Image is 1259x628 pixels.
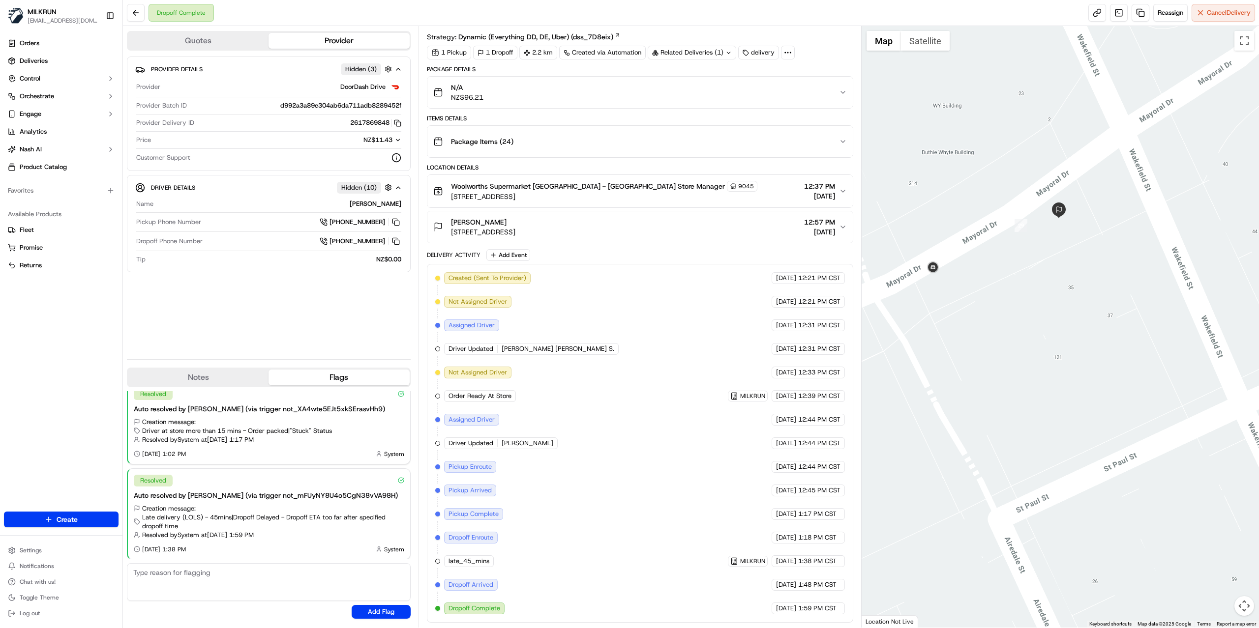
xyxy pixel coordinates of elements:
[451,83,483,92] span: N/A
[390,81,401,93] img: doordash_logo_v2.png
[350,118,401,127] button: 2617869848
[20,226,34,234] span: Fleet
[4,71,119,86] button: Control
[363,136,392,144] span: NZ$11.43
[486,249,530,261] button: Add Event
[142,545,186,553] span: [DATE] 1:38 PM
[4,159,119,175] a: Product Catalog
[798,274,840,283] span: 12:21 PM CST
[341,183,377,192] span: Hidden ( 10 )
[345,65,377,74] span: Hidden ( 3 )
[798,557,837,566] span: 1:38 PM CST
[269,370,409,385] button: Flags
[142,450,186,458] span: [DATE] 1:02 PM
[20,578,56,586] span: Chat with us!
[776,462,796,471] span: [DATE]
[427,114,853,122] div: Items Details
[798,533,837,542] span: 1:18 PM CST
[776,274,796,283] span: [DATE]
[738,182,754,190] span: 9045
[451,137,513,146] span: Package Items ( 24 )
[134,404,404,414] div: Auto resolved by [PERSON_NAME] (via trigger not_XA4wte5EJt5xkSErasvHh9)
[502,344,614,353] span: [PERSON_NAME] [PERSON_NAME] S.
[427,32,621,42] div: Strategy:
[4,591,119,604] button: Toggle Theme
[20,57,48,65] span: Deliveries
[20,562,54,570] span: Notifications
[1153,4,1188,22] button: Reassign
[449,580,493,589] span: Dropoff Arrived
[315,136,401,144] button: NZ$11.43
[20,145,42,154] span: Nash AI
[776,344,796,353] span: [DATE]
[4,257,119,273] button: Returns
[4,106,119,122] button: Engage
[4,222,119,238] button: Fleet
[427,251,480,259] div: Delivery Activity
[776,368,796,377] span: [DATE]
[4,240,119,256] button: Promise
[8,226,115,234] a: Fleet
[1158,8,1183,17] span: Reassign
[776,321,796,330] span: [DATE]
[28,17,98,25] button: [EMAIL_ADDRESS][DOMAIN_NAME]
[1234,596,1254,616] button: Map camera controls
[776,392,796,400] span: [DATE]
[320,236,401,247] button: [PHONE_NUMBER]
[352,605,411,619] button: Add Flag
[151,65,203,73] span: Provider Details
[798,510,837,518] span: 1:17 PM CST
[20,163,67,171] span: Product Catalog
[280,101,401,110] span: d992a3a89e304ab6da711adb8289452f
[1217,621,1256,627] a: Report a map error
[776,533,796,542] span: [DATE]
[449,297,507,306] span: Not Assigned Driver
[740,557,765,565] span: MILKRUN
[798,297,840,306] span: 12:21 PM CST
[57,514,78,524] span: Create
[157,200,401,208] div: [PERSON_NAME]
[449,462,492,471] span: Pickup Enroute
[427,164,853,171] div: Location Details
[449,392,511,400] span: Order Ready At Store
[128,370,269,385] button: Notes
[451,227,515,237] span: [STREET_ADDRESS]
[451,181,725,191] span: Woolworths Supermarket [GEOGRAPHIC_DATA] - [GEOGRAPHIC_DATA] Store Manager
[901,31,950,51] button: Show satellite imagery
[384,450,404,458] span: System
[738,46,779,59] div: delivery
[142,531,199,540] span: Resolved by System
[330,237,385,246] span: [PHONE_NUMBER]
[451,217,507,227] span: [PERSON_NAME]
[776,439,796,448] span: [DATE]
[4,142,119,157] button: Nash AI
[798,392,840,400] span: 12:39 PM CST
[776,604,796,613] span: [DATE]
[330,218,385,227] span: [PHONE_NUMBER]
[798,439,840,448] span: 12:44 PM CST
[427,65,853,73] div: Package Details
[798,604,837,613] span: 1:59 PM CST
[142,418,196,427] span: Creation message:
[320,217,401,228] button: [PHONE_NUMBER]
[776,557,796,566] span: [DATE]
[20,110,41,118] span: Engage
[427,211,853,243] button: [PERSON_NAME][STREET_ADDRESS]12:57 PM[DATE]
[340,83,386,91] span: DoorDash Drive
[134,388,173,400] div: Resolved
[776,486,796,495] span: [DATE]
[20,261,42,270] span: Returns
[4,88,119,104] button: Orchestrate
[201,435,254,444] span: at [DATE] 1:17 PM
[201,531,254,540] span: at [DATE] 1:59 PM
[451,92,483,102] span: NZ$96.21
[142,435,199,444] span: Resolved by System
[134,475,173,486] div: Resolved
[473,46,517,59] div: 1 Dropoff
[20,92,54,101] span: Orchestrate
[8,243,115,252] a: Promise
[4,206,119,222] div: Available Products
[427,126,853,157] button: Package Items (24)
[451,192,757,201] span: [STREET_ADDRESS]
[862,615,918,628] div: Location Not Live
